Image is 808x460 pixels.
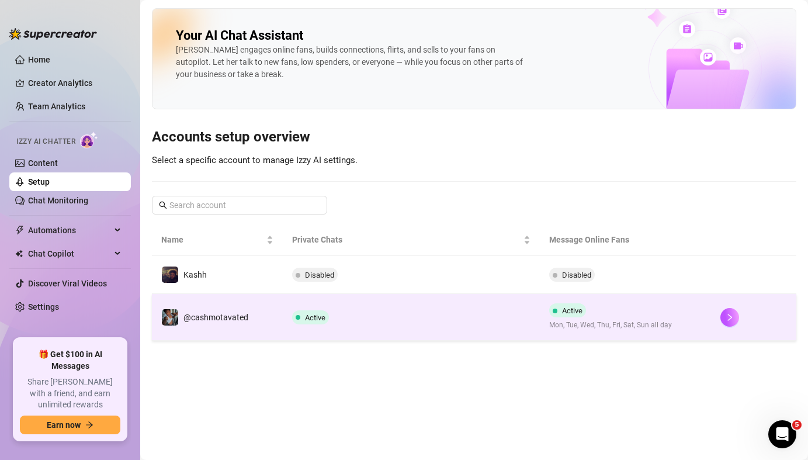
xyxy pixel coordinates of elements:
[20,349,120,372] span: 🎁 Get $100 in AI Messages
[28,302,59,312] a: Settings
[85,421,93,429] span: arrow-right
[562,306,582,315] span: Active
[9,28,97,40] img: logo-BBDzfeDw.svg
[562,271,591,279] span: Disabled
[305,271,334,279] span: Disabled
[792,420,802,430] span: 5
[292,233,521,246] span: Private Chats
[176,27,303,44] h2: Your AI Chat Assistant
[152,224,283,256] th: Name
[47,420,81,430] span: Earn now
[28,244,111,263] span: Chat Copilot
[80,132,98,148] img: AI Chatter
[20,376,120,411] span: Share [PERSON_NAME] with a friend, and earn unlimited rewards
[28,177,50,186] a: Setup
[176,44,526,81] div: [PERSON_NAME] engages online fans, builds connections, flirts, and sells to your fans on autopilo...
[152,128,796,147] h3: Accounts setup overview
[15,250,23,258] img: Chat Copilot
[183,313,248,322] span: @cashmotavated
[283,224,539,256] th: Private Chats
[768,420,796,448] iframe: Intercom live chat
[305,313,325,322] span: Active
[720,308,739,327] button: right
[152,155,358,165] span: Select a specific account to manage Izzy AI settings.
[169,199,311,212] input: Search account
[20,416,120,434] button: Earn nowarrow-right
[28,221,111,240] span: Automations
[162,267,178,283] img: Kashh
[28,196,88,205] a: Chat Monitoring
[28,279,107,288] a: Discover Viral Videos
[549,320,672,331] span: Mon, Tue, Wed, Thu, Fri, Sat, Sun all day
[15,226,25,235] span: thunderbolt
[183,270,207,279] span: Kashh
[28,74,122,92] a: Creator Analytics
[16,136,75,147] span: Izzy AI Chatter
[162,309,178,326] img: @cashmotavated
[540,224,711,256] th: Message Online Fans
[28,158,58,168] a: Content
[726,313,734,321] span: right
[161,233,264,246] span: Name
[28,55,50,64] a: Home
[28,102,85,111] a: Team Analytics
[159,201,167,209] span: search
